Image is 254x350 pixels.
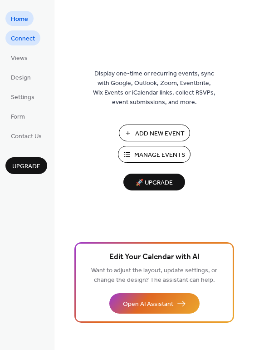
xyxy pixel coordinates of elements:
a: Contact Us [5,128,47,143]
span: Edit Your Calendar with AI [109,251,200,264]
span: Connect [11,34,35,44]
span: Contact Us [11,132,42,141]
button: Add New Event [119,125,190,141]
a: Design [5,70,36,85]
span: Manage Events [134,150,185,160]
button: 🚀 Upgrade [123,174,185,190]
span: Settings [11,93,34,102]
span: Display one-time or recurring events, sync with Google, Outlook, Zoom, Eventbrite, Wix Events or ... [93,69,215,107]
span: Upgrade [12,162,40,171]
a: Form [5,109,30,124]
button: Manage Events [118,146,190,163]
span: Open AI Assistant [123,300,173,309]
a: Views [5,50,33,65]
button: Upgrade [5,157,47,174]
span: Design [11,73,31,83]
span: Home [11,15,28,24]
span: Want to adjust the layout, update settings, or change the design? The assistant can help. [91,265,217,286]
span: 🚀 Upgrade [129,177,180,189]
span: Views [11,54,28,63]
span: Add New Event [135,129,185,139]
button: Open AI Assistant [109,293,200,314]
a: Connect [5,30,40,45]
a: Home [5,11,34,26]
a: Settings [5,89,40,104]
span: Form [11,112,25,122]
